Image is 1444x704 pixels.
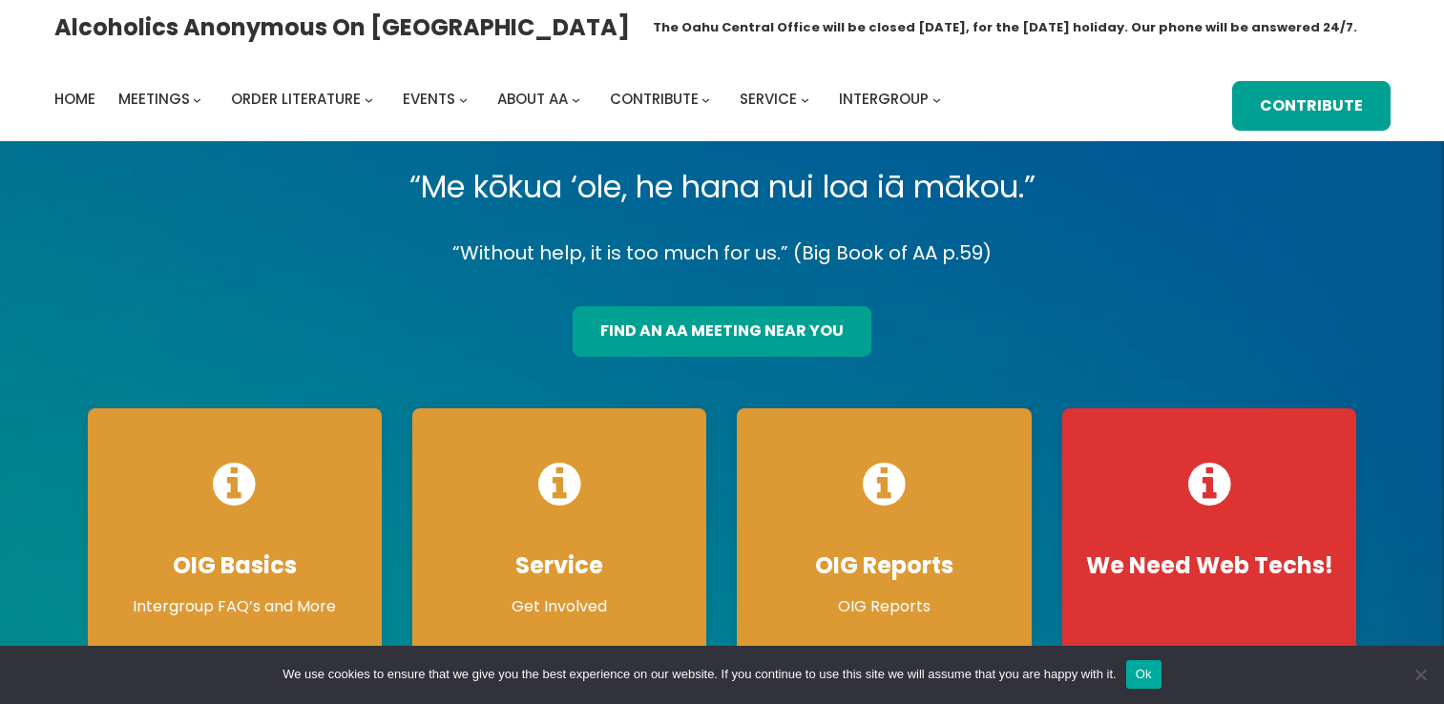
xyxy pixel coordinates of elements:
[231,89,361,109] span: Order Literature
[1126,660,1161,689] button: Ok
[54,89,95,109] span: Home
[73,237,1372,270] p: “Without help, it is too much for us.” (Big Book of AA p.59)
[107,595,363,618] p: Intergroup FAQ’s and More
[801,95,809,104] button: Service submenu
[365,95,373,104] button: Order Literature submenu
[54,86,95,113] a: Home
[118,86,190,113] a: Meetings
[497,89,568,109] span: About AA
[107,551,363,580] h4: OIG Basics
[193,95,201,104] button: Meetings submenu
[839,86,929,113] a: Intergroup
[839,89,929,109] span: Intergroup
[497,86,568,113] a: About AA
[610,89,699,109] span: Contribute
[118,89,190,109] span: Meetings
[431,551,687,580] h4: Service
[431,595,687,618] p: Get Involved
[610,86,699,113] a: Contribute
[73,160,1372,214] p: “Me kōkua ‘ole, he hana nui loa iā mākou.”
[54,86,948,113] nav: Intergroup
[283,665,1116,684] span: We use cookies to ensure that we give you the best experience on our website. If you continue to ...
[573,306,871,357] a: find an aa meeting near you
[572,95,580,104] button: About AA submenu
[701,95,710,104] button: Contribute submenu
[932,95,941,104] button: Intergroup submenu
[54,7,630,48] a: Alcoholics Anonymous on [GEOGRAPHIC_DATA]
[403,86,455,113] a: Events
[740,89,797,109] span: Service
[1411,665,1430,684] span: No
[1232,81,1391,132] a: Contribute
[459,95,468,104] button: Events submenu
[740,86,797,113] a: Service
[756,595,1012,618] p: OIG Reports
[1081,551,1337,580] h4: We Need Web Techs!
[403,89,455,109] span: Events
[756,551,1012,580] h4: OIG Reports
[653,18,1357,37] h1: The Oahu Central Office will be closed [DATE], for the [DATE] holiday. Our phone will be answered...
